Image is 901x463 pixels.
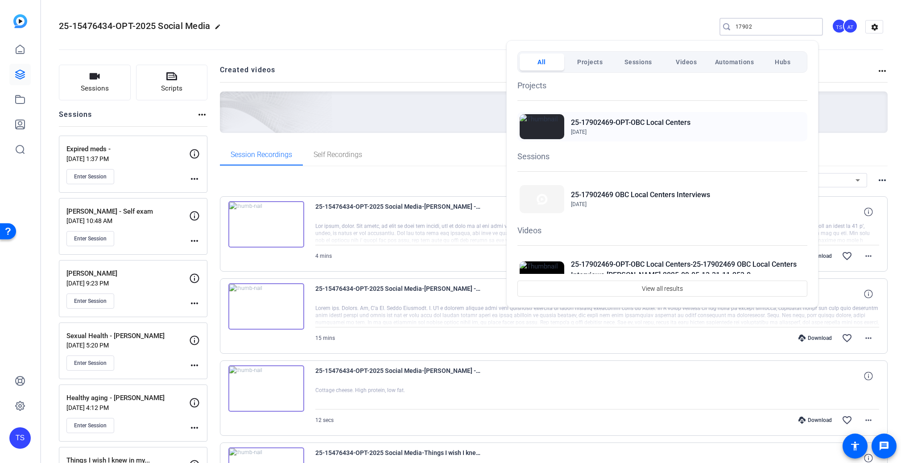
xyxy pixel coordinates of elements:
button: View all results [517,281,807,297]
span: Automations [715,54,754,70]
span: Sessions [624,54,652,70]
h1: Videos [517,224,807,236]
h1: Sessions [517,150,807,162]
h2: 25-17902469-OPT-OBC Local Centers-25-17902469 OBC Local Centers Interviews-[PERSON_NAME]-2025-09-... [571,259,805,281]
span: All [537,54,546,70]
span: Hubs [775,54,790,70]
img: Thumbnail [520,114,564,139]
h2: 25-17902469-OPT-OBC Local Centers [571,117,690,128]
h1: Projects [517,79,807,91]
span: Videos [676,54,697,70]
h2: 25-17902469 OBC Local Centers Interviews [571,190,710,200]
span: [DATE] [571,129,587,135]
span: Projects [577,54,603,70]
img: Thumbnail [520,261,564,286]
span: View all results [642,280,683,297]
span: [DATE] [571,201,587,207]
img: Thumbnail [520,185,564,213]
